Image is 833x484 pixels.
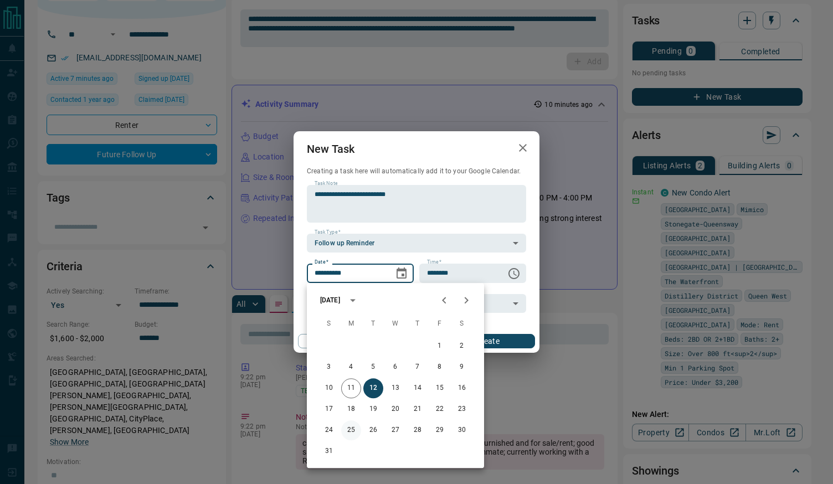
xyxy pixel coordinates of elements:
[430,399,450,419] button: 22
[341,378,361,398] button: 11
[319,399,339,419] button: 17
[298,334,393,348] button: Cancel
[343,291,362,310] button: calendar view is open, switch to year view
[363,378,383,398] button: 12
[408,313,428,335] span: Thursday
[307,167,526,176] p: Creating a task here will automatically add it to your Google Calendar.
[315,259,328,266] label: Date
[408,399,428,419] button: 21
[319,420,339,440] button: 24
[430,378,450,398] button: 15
[503,262,525,285] button: Choose time, selected time is 6:00 AM
[315,180,337,187] label: Task Note
[452,399,472,419] button: 23
[319,378,339,398] button: 10
[319,357,339,377] button: 3
[427,259,441,266] label: Time
[408,378,428,398] button: 14
[430,420,450,440] button: 29
[320,295,340,305] div: [DATE]
[385,399,405,419] button: 20
[452,357,472,377] button: 9
[315,229,341,236] label: Task Type
[408,357,428,377] button: 7
[433,289,455,311] button: Previous month
[385,378,405,398] button: 13
[440,334,535,348] button: Create
[455,289,477,311] button: Next month
[319,313,339,335] span: Sunday
[341,357,361,377] button: 4
[430,336,450,356] button: 1
[408,420,428,440] button: 28
[385,420,405,440] button: 27
[341,420,361,440] button: 25
[452,378,472,398] button: 16
[363,420,383,440] button: 26
[341,399,361,419] button: 18
[452,420,472,440] button: 30
[307,234,526,253] div: Follow up Reminder
[390,262,413,285] button: Choose date, selected date is Aug 12, 2025
[363,313,383,335] span: Tuesday
[363,357,383,377] button: 5
[430,357,450,377] button: 8
[385,357,405,377] button: 6
[452,313,472,335] span: Saturday
[294,131,368,167] h2: New Task
[452,336,472,356] button: 2
[363,399,383,419] button: 19
[341,313,361,335] span: Monday
[385,313,405,335] span: Wednesday
[319,441,339,461] button: 31
[430,313,450,335] span: Friday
